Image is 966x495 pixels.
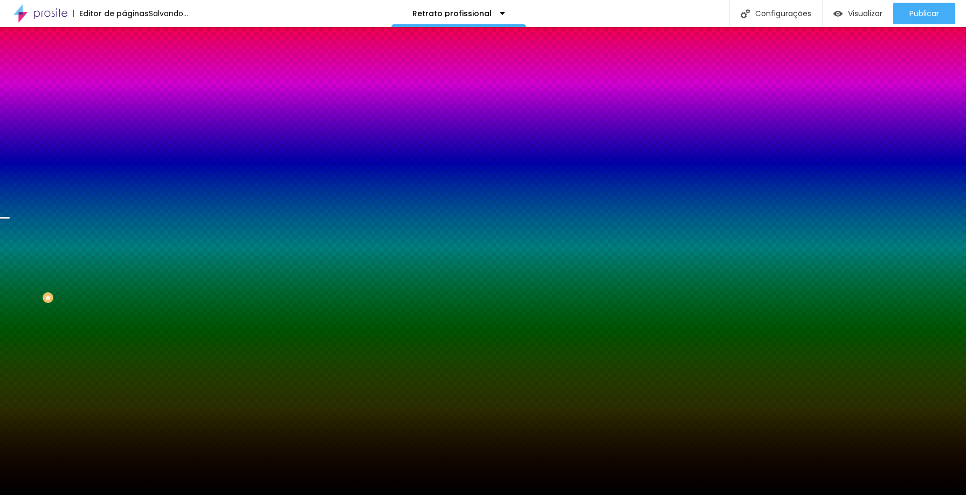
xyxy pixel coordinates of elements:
[848,9,882,18] span: Visualizar
[149,10,188,17] div: Salvando...
[909,9,939,18] span: Publicar
[893,3,955,24] button: Publicar
[823,3,893,24] button: Visualizar
[833,9,843,18] img: view-1.svg
[73,10,149,17] div: Editor de páginas
[741,9,750,18] img: Icone
[412,10,492,17] p: Retrato profissional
